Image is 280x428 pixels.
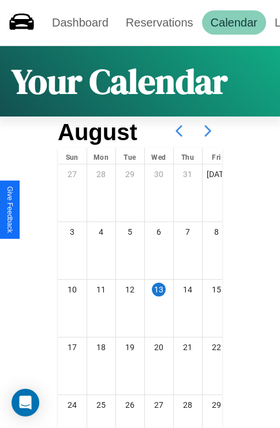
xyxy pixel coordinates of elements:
div: 8 [203,222,231,242]
div: 30 [145,164,173,184]
div: 14 [174,280,202,299]
div: 27 [145,395,173,415]
div: 19 [116,337,144,357]
div: Thu [174,148,202,164]
div: 29 [203,395,231,415]
a: Calendar [202,10,266,35]
div: Sun [58,148,87,164]
div: 18 [87,337,115,357]
div: 12 [116,280,144,299]
div: 31 [174,164,202,184]
h1: Your Calendar [12,58,227,105]
div: 21 [174,337,202,357]
div: 6 [145,222,173,242]
a: Reservations [117,10,202,35]
h2: August [58,119,137,145]
div: 13 [152,283,166,296]
div: 24 [58,395,87,415]
div: Wed [145,148,173,164]
div: Give Feedback [6,186,14,233]
div: 28 [87,164,115,184]
div: 11 [87,280,115,299]
div: Fri [203,148,231,164]
div: 25 [87,395,115,415]
div: 15 [203,280,231,299]
div: 28 [174,395,202,415]
div: Tue [116,148,144,164]
a: Dashboard [43,10,117,35]
div: 10 [58,280,87,299]
div: [DATE] [203,164,231,184]
div: 29 [116,164,144,184]
div: 20 [145,337,173,357]
div: 27 [58,164,87,184]
div: Mon [87,148,115,164]
div: 22 [203,337,231,357]
div: 7 [174,222,202,242]
div: 17 [58,337,87,357]
div: 26 [116,395,144,415]
div: 5 [116,222,144,242]
div: 3 [58,222,87,242]
div: Open Intercom Messenger [12,389,39,416]
div: 4 [87,222,115,242]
